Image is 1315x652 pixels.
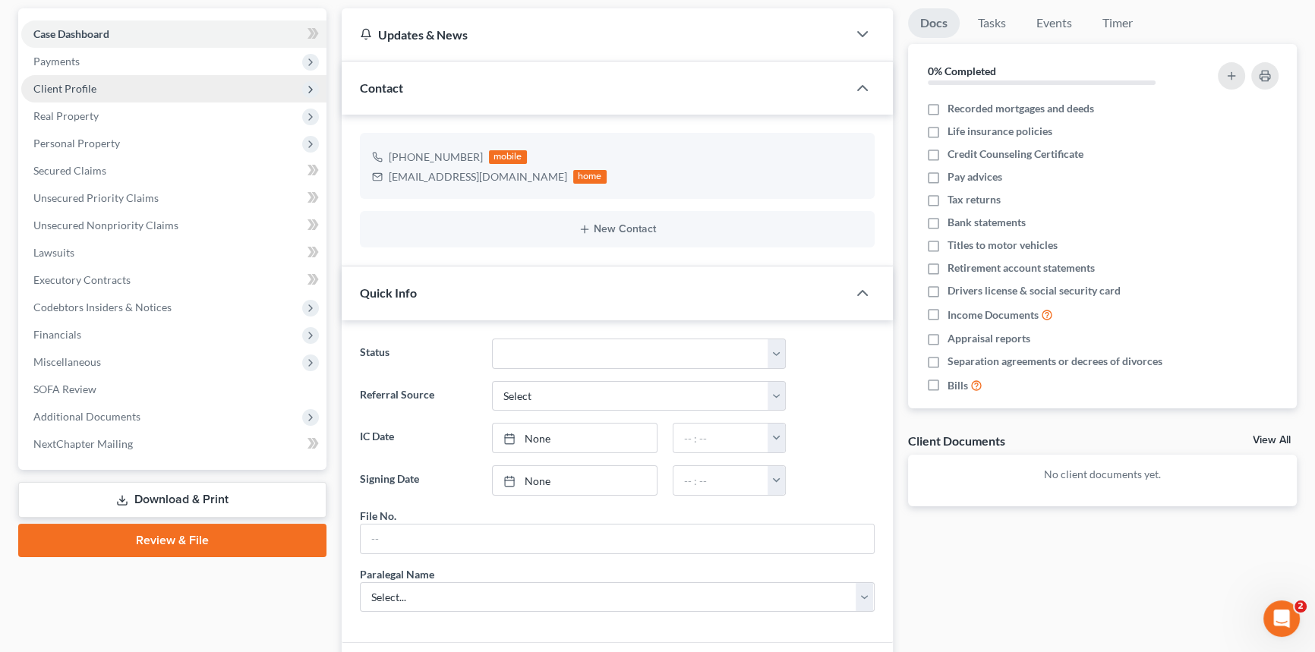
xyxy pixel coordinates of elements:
label: Signing Date [352,465,484,496]
span: Unsecured Nonpriority Claims [33,219,178,232]
span: Drivers license & social security card [948,283,1121,298]
a: SOFA Review [21,376,326,403]
span: Bank statements [948,215,1026,230]
a: Review & File [18,524,326,557]
span: Income Documents [948,307,1039,323]
iframe: Intercom live chat [1263,600,1300,637]
span: Appraisal reports [948,331,1030,346]
span: Titles to motor vehicles [948,238,1058,253]
span: Additional Documents [33,410,140,423]
span: Contact [360,80,403,95]
label: Referral Source [352,381,484,411]
a: Docs [908,8,960,38]
a: Secured Claims [21,157,326,184]
span: Executory Contracts [33,273,131,286]
span: Codebtors Insiders & Notices [33,301,172,313]
span: Financials [33,328,81,341]
a: Unsecured Nonpriority Claims [21,212,326,239]
input: -- : -- [673,424,769,452]
div: [EMAIL_ADDRESS][DOMAIN_NAME] [389,169,567,184]
a: Executory Contracts [21,266,326,294]
a: View All [1253,435,1291,446]
a: NextChapter Mailing [21,430,326,458]
p: No client documents yet. [920,467,1285,482]
label: IC Date [352,423,484,453]
span: Payments [33,55,80,68]
span: Real Property [33,109,99,122]
span: Case Dashboard [33,27,109,40]
div: Updates & News [360,27,829,43]
span: Secured Claims [33,164,106,177]
div: mobile [489,150,527,164]
a: None [493,466,656,495]
a: Events [1024,8,1084,38]
span: Tax returns [948,192,1001,207]
a: Case Dashboard [21,20,326,48]
span: Client Profile [33,82,96,95]
button: New Contact [372,223,862,235]
label: Status [352,339,484,369]
a: Lawsuits [21,239,326,266]
div: [PHONE_NUMBER] [389,150,483,165]
div: Paralegal Name [360,566,434,582]
span: 2 [1295,600,1307,613]
strong: 0% Completed [928,65,996,77]
a: None [493,424,656,452]
a: Download & Print [18,482,326,518]
span: Unsecured Priority Claims [33,191,159,204]
span: SOFA Review [33,383,96,395]
span: Personal Property [33,137,120,150]
a: Tasks [966,8,1018,38]
span: Separation agreements or decrees of divorces [948,354,1162,369]
a: Timer [1090,8,1145,38]
span: Credit Counseling Certificate [948,146,1083,162]
div: File No. [360,508,396,524]
span: Retirement account statements [948,260,1095,276]
span: Lawsuits [33,246,74,259]
div: Client Documents [908,433,1005,449]
span: Bills [948,378,968,393]
span: Life insurance policies [948,124,1052,139]
span: Pay advices [948,169,1002,184]
span: Miscellaneous [33,355,101,368]
span: Quick Info [360,285,417,300]
span: NextChapter Mailing [33,437,133,450]
a: Unsecured Priority Claims [21,184,326,212]
input: -- [361,524,874,553]
span: Recorded mortgages and deeds [948,101,1094,116]
div: home [573,170,607,184]
input: -- : -- [673,466,769,495]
